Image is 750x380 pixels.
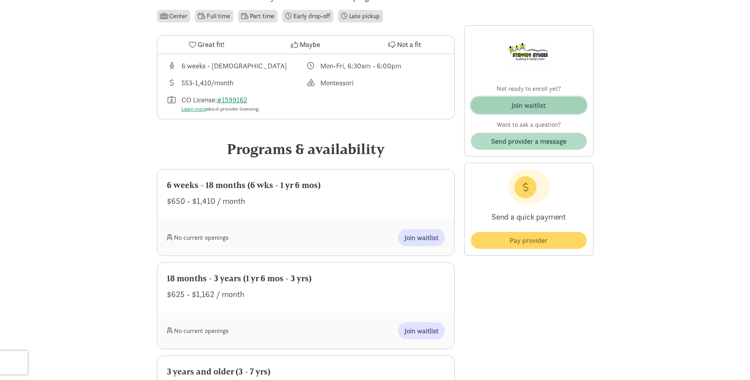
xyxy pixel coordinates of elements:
[320,77,353,88] div: Montessori
[181,105,260,113] div: about provider licensing.
[167,229,306,246] div: No current openings
[217,95,247,104] a: #1599162
[510,235,548,246] span: Pay provider
[167,179,445,192] div: 6 weeks - 18 months (6 wks - 1 yr 6 mos)
[167,60,306,71] div: Age range for children that this provider cares for
[181,105,206,112] a: Learn more
[198,39,225,50] span: Great fit!
[338,10,383,23] li: Late pickup
[404,232,438,243] span: Join waitlist
[181,94,260,113] div: CO License:
[157,10,191,23] li: Center
[355,36,454,54] button: Not a fit
[306,77,445,88] div: This provider's education philosophy
[181,77,233,88] div: 553-1,410/month
[471,133,587,150] button: Send provider a message
[157,36,256,54] button: Great fit!
[167,195,445,207] div: $650 - $1,410 / month
[167,288,445,301] div: $625 - $1,162 / month
[256,36,355,54] button: Maybe
[306,60,445,71] div: Class schedule
[491,136,567,147] span: Send provider a message
[398,322,445,339] button: Join waitlist
[167,94,306,113] div: License number
[195,10,233,23] li: Full time
[512,100,546,111] div: Join waitlist
[167,365,445,378] div: 3 years and older (3 - 7 yrs)
[282,10,333,23] li: Early drop-off
[397,39,421,50] span: Not a fit
[300,39,320,50] span: Maybe
[471,84,587,94] p: Not ready to enroll yet?
[238,10,278,23] li: Part time
[505,32,552,75] img: Provider logo
[181,60,287,71] div: 6 weeks - [DEMOGRAPHIC_DATA]
[167,77,306,88] div: Average tuition for this program
[320,60,401,71] div: Mon-Fri, 6:30am - 6:00pm
[471,120,587,130] p: Want to ask a question?
[404,325,438,336] span: Join waitlist
[398,229,445,246] button: Join waitlist
[471,205,587,229] p: Send a quick payment
[471,97,587,114] button: Join waitlist
[167,272,445,285] div: 18 months - 3 years (1 yr 6 mos - 3 yrs)
[167,322,306,339] div: No current openings
[157,138,455,160] div: Programs & availability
